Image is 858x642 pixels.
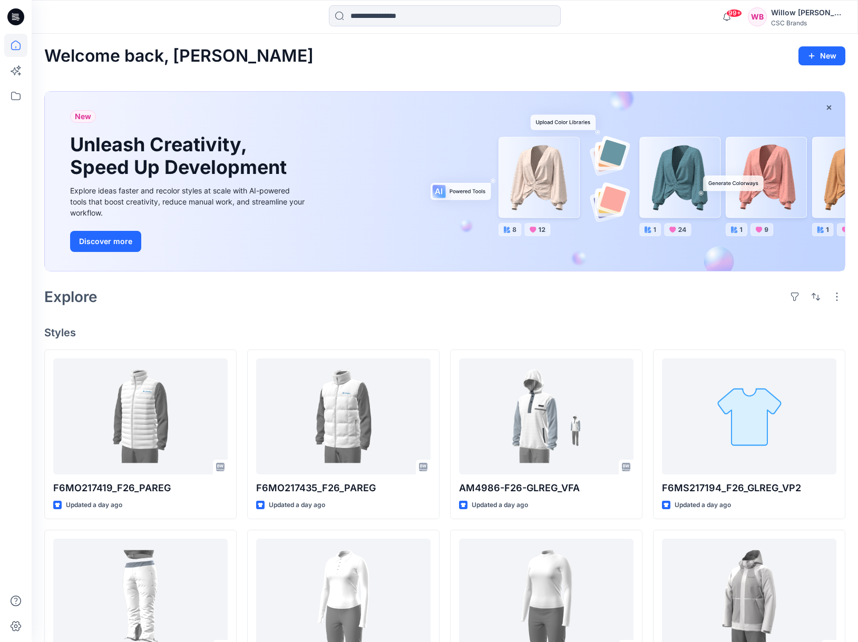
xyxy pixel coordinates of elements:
[256,358,431,474] a: F6MO217435_F26_PAREG
[70,231,141,252] button: Discover more
[44,288,97,305] h2: Explore
[771,6,845,19] div: Willow [PERSON_NAME]
[798,46,845,65] button: New
[53,481,228,495] p: F6MO217419_F26_PAREG
[459,481,633,495] p: AM4986-F26-GLREG_VFA
[459,358,633,474] a: AM4986-F26-GLREG_VFA
[70,185,307,218] div: Explore ideas faster and recolor styles at scale with AI-powered tools that boost creativity, red...
[662,358,836,474] a: F6MS217194_F26_GLREG_VP2
[726,9,742,17] span: 99+
[66,500,122,511] p: Updated a day ago
[675,500,731,511] p: Updated a day ago
[748,7,767,26] div: WB
[269,500,325,511] p: Updated a day ago
[70,133,291,179] h1: Unleash Creativity, Speed Up Development
[53,358,228,474] a: F6MO217419_F26_PAREG
[70,231,307,252] a: Discover more
[256,481,431,495] p: F6MO217435_F26_PAREG
[472,500,528,511] p: Updated a day ago
[771,19,845,27] div: CSC Brands
[44,326,845,339] h4: Styles
[662,481,836,495] p: F6MS217194_F26_GLREG_VP2
[44,46,314,66] h2: Welcome back, [PERSON_NAME]
[75,110,91,123] span: New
